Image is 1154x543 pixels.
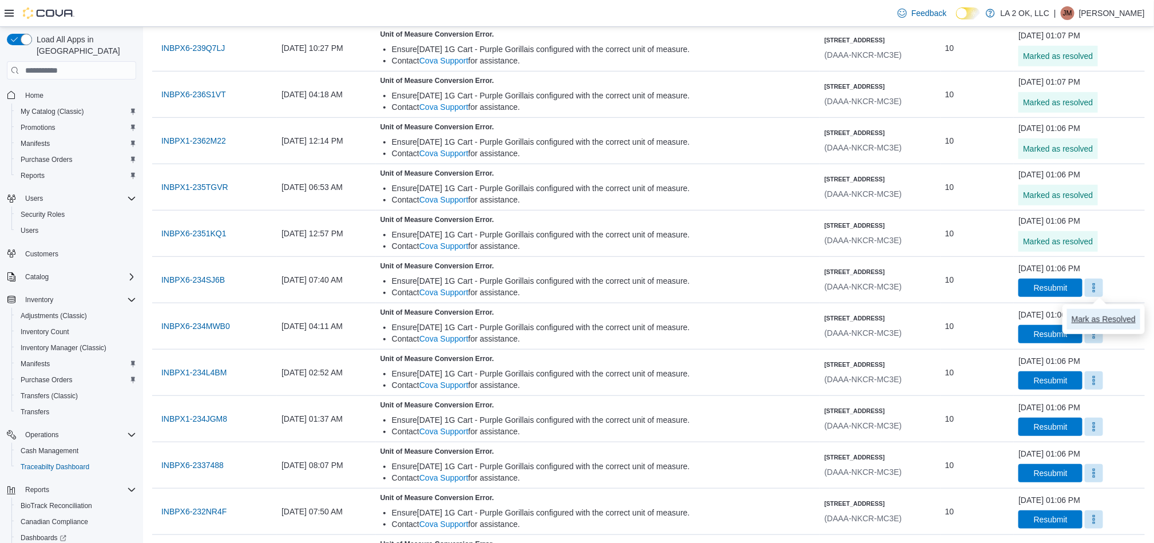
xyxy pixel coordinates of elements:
[1072,314,1136,325] span: Mark as Resolved
[824,499,902,508] h6: [STREET_ADDRESS]
[16,137,136,150] span: Manifests
[157,83,231,106] button: INBPX6-236S1VT
[392,101,815,113] div: Contact for assistance.
[1018,263,1080,274] div: [DATE] 01:06 PM
[824,82,902,91] h6: [STREET_ADDRESS]
[1085,510,1103,529] button: More
[392,426,815,437] div: Contact for assistance.
[2,86,141,103] button: Home
[1067,309,1140,330] button: Mark as Resolved
[277,454,376,477] div: [DATE] 08:07 PM
[161,413,227,425] span: INBPX1-234JGM8
[21,88,136,102] span: Home
[11,136,141,152] button: Manifests
[21,247,63,261] a: Customers
[21,533,66,542] span: Dashboards
[16,325,74,339] a: Inventory Count
[157,361,231,384] button: INBPX1-234L4BM
[16,444,136,458] span: Cash Management
[380,401,815,410] h5: Unit of Measure Conversion Error.
[419,241,469,251] a: Cova Support
[1063,6,1072,20] span: JM
[1085,325,1103,343] button: More
[11,388,141,404] button: Transfers (Classic)
[392,507,815,518] div: Ensure [DATE] 1G Cart - Purple Gorilla is configured with the correct unit of measure.
[21,343,106,352] span: Inventory Manager (Classic)
[157,315,235,338] button: INBPX6-234MWB0
[21,311,87,320] span: Adjustments (Classic)
[1001,6,1050,20] p: LA 2 OK, LLC
[161,42,225,54] span: INBPX6-239Q7LJ
[277,37,376,60] div: [DATE] 10:27 PM
[277,268,376,291] div: [DATE] 07:40 AM
[945,134,954,148] span: 10
[21,501,92,510] span: BioTrack Reconciliation
[956,7,980,19] input: Dark Mode
[1018,76,1080,88] div: [DATE] 01:07 PM
[824,467,902,477] span: (DAAA-NKCR-MC3E)
[16,153,136,167] span: Purchase Orders
[21,247,136,261] span: Customers
[392,518,815,530] div: Contact for assistance.
[824,35,902,45] h6: [STREET_ADDRESS]
[16,208,136,221] span: Security Roles
[21,407,49,417] span: Transfers
[824,453,902,462] h6: [STREET_ADDRESS]
[2,191,141,207] button: Users
[16,309,92,323] a: Adjustments (Classic)
[911,7,946,19] span: Feedback
[1023,236,1093,247] p: Marked as resolved
[157,454,228,477] button: INBPX6-2337488
[11,104,141,120] button: My Catalog (Classic)
[1018,309,1080,320] div: [DATE] 01:06 PM
[21,293,58,307] button: Inventory
[392,55,815,66] div: Contact for assistance.
[16,309,136,323] span: Adjustments (Classic)
[419,427,469,436] a: Cova Support
[824,236,902,245] span: (DAAA-NKCR-MC3E)
[11,308,141,324] button: Adjustments (Classic)
[277,176,376,199] div: [DATE] 06:53 AM
[1054,6,1056,20] p: |
[2,269,141,285] button: Catalog
[1034,328,1068,340] span: Resubmit
[945,180,954,194] span: 10
[1018,355,1080,367] div: [DATE] 01:06 PM
[161,228,227,239] span: INBPX6-2351KQ1
[11,324,141,340] button: Inventory Count
[380,447,815,456] h5: Unit of Measure Conversion Error.
[392,229,815,240] div: Ensure [DATE] 1G Cart - Purple Gorilla is configured with the correct unit of measure.
[1018,510,1082,529] button: Resubmit
[161,506,227,517] span: INBPX6-232NR4F
[277,361,376,384] div: [DATE] 02:52 AM
[11,207,141,223] button: Security Roles
[16,169,136,183] span: Reports
[16,515,93,529] a: Canadian Compliance
[1018,325,1082,343] button: Resubmit
[11,443,141,459] button: Cash Management
[1018,418,1082,436] button: Resubmit
[11,340,141,356] button: Inventory Manager (Classic)
[392,461,815,472] div: Ensure [DATE] 1G Cart - Purple Gorilla is configured with the correct unit of measure.
[1034,375,1068,386] span: Resubmit
[824,221,902,230] h6: [STREET_ADDRESS]
[23,7,74,19] img: Cova
[16,169,49,183] a: Reports
[21,210,65,219] span: Security Roles
[16,224,136,237] span: Users
[945,319,954,333] span: 10
[21,89,48,102] a: Home
[16,224,43,237] a: Users
[21,123,55,132] span: Promotions
[1085,279,1103,297] button: More
[161,459,224,471] span: INBPX6-2337488
[161,135,226,146] span: INBPX1-2362M22
[380,215,815,224] h5: Unit of Measure Conversion Error.
[1018,279,1082,297] button: Resubmit
[277,407,376,430] div: [DATE] 01:37 AM
[824,514,902,523] span: (DAAA-NKCR-MC3E)
[945,366,954,379] span: 10
[157,129,231,152] button: INBPX1-2362M22
[277,222,376,245] div: [DATE] 12:57 PM
[824,267,902,276] h6: [STREET_ADDRESS]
